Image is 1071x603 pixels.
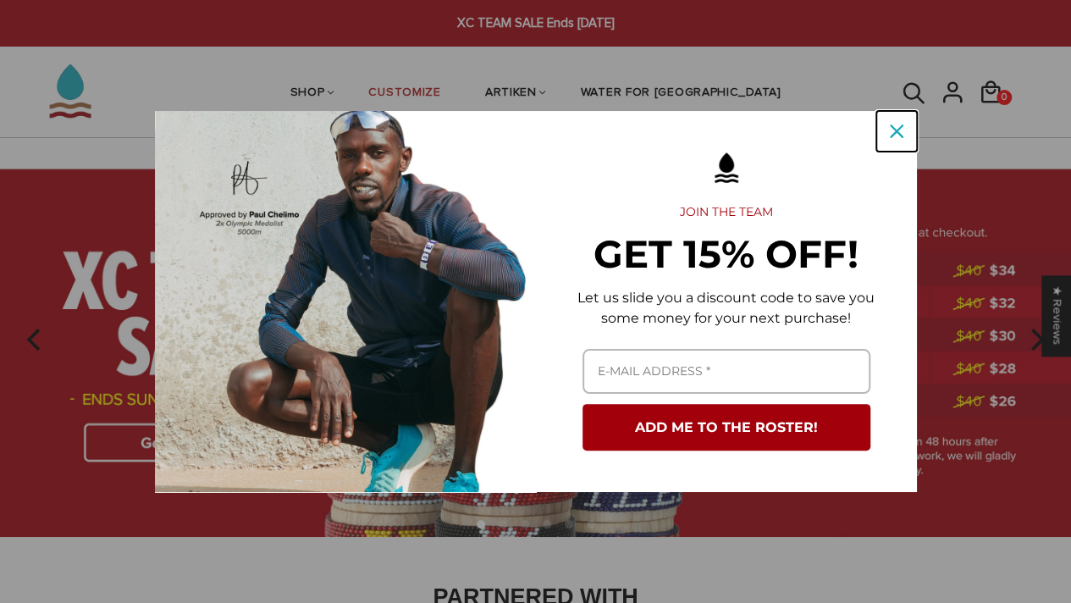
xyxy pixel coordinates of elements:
h2: JOIN THE TEAM [563,205,890,220]
input: Email field [582,349,870,394]
button: ADD ME TO THE ROSTER! [582,404,870,451]
p: Let us slide you a discount code to save you some money for your next purchase! [563,288,890,329]
strong: GET 15% OFF! [593,230,858,277]
svg: close icon [890,124,903,138]
button: Close [876,111,917,152]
